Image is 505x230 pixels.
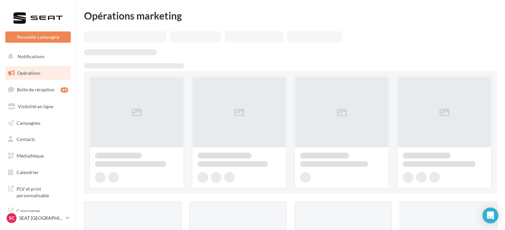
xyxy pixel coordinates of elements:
[5,31,71,43] button: Nouvelle campagne
[4,100,72,114] a: Visibilité en ligne
[4,116,72,130] a: Campagnes
[17,120,40,125] span: Campagnes
[17,87,55,92] span: Boîte de réception
[4,149,72,163] a: Médiathèque
[17,136,35,142] span: Contacts
[17,70,40,76] span: Opérations
[17,169,39,175] span: Calendrier
[17,184,68,199] span: PLV et print personnalisable
[4,50,69,64] button: Notifications
[17,207,68,221] span: Campagnes DataOnDemand
[4,165,72,179] a: Calendrier
[18,54,44,59] span: Notifications
[61,87,68,93] div: 49
[4,182,72,201] a: PLV et print personnalisable
[9,215,15,221] span: SC
[19,215,63,221] p: SEAT [GEOGRAPHIC_DATA]
[4,204,72,223] a: Campagnes DataOnDemand
[482,207,498,223] div: Open Intercom Messenger
[17,153,44,159] span: Médiathèque
[18,104,53,109] span: Visibilité en ligne
[4,82,72,97] a: Boîte de réception49
[84,11,497,21] div: Opérations marketing
[4,66,72,80] a: Opérations
[4,132,72,146] a: Contacts
[5,212,71,224] a: SC SEAT [GEOGRAPHIC_DATA]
